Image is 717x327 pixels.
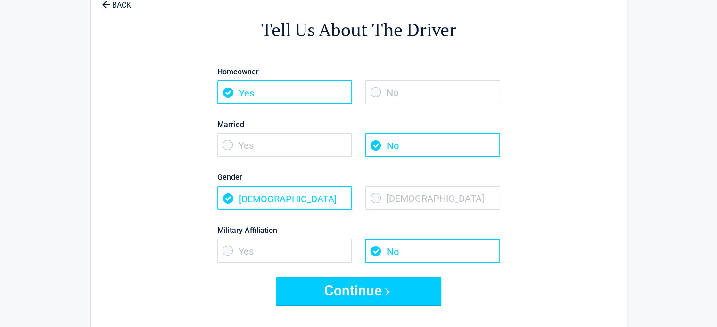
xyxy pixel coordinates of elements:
span: [DEMOGRAPHIC_DATA] [217,186,352,210]
label: Homeowner [217,65,500,78]
button: Continue [276,277,441,305]
span: No [365,239,500,263]
label: Gender [217,171,500,183]
label: Military Affiliation [217,224,500,237]
span: [DEMOGRAPHIC_DATA] [365,186,500,210]
span: Yes [217,80,352,104]
span: Yes [217,133,352,157]
span: No [365,133,500,157]
span: Yes [217,239,352,263]
label: Married [217,118,500,131]
span: No [365,80,500,104]
h2: Tell Us About The Driver [142,18,575,42]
